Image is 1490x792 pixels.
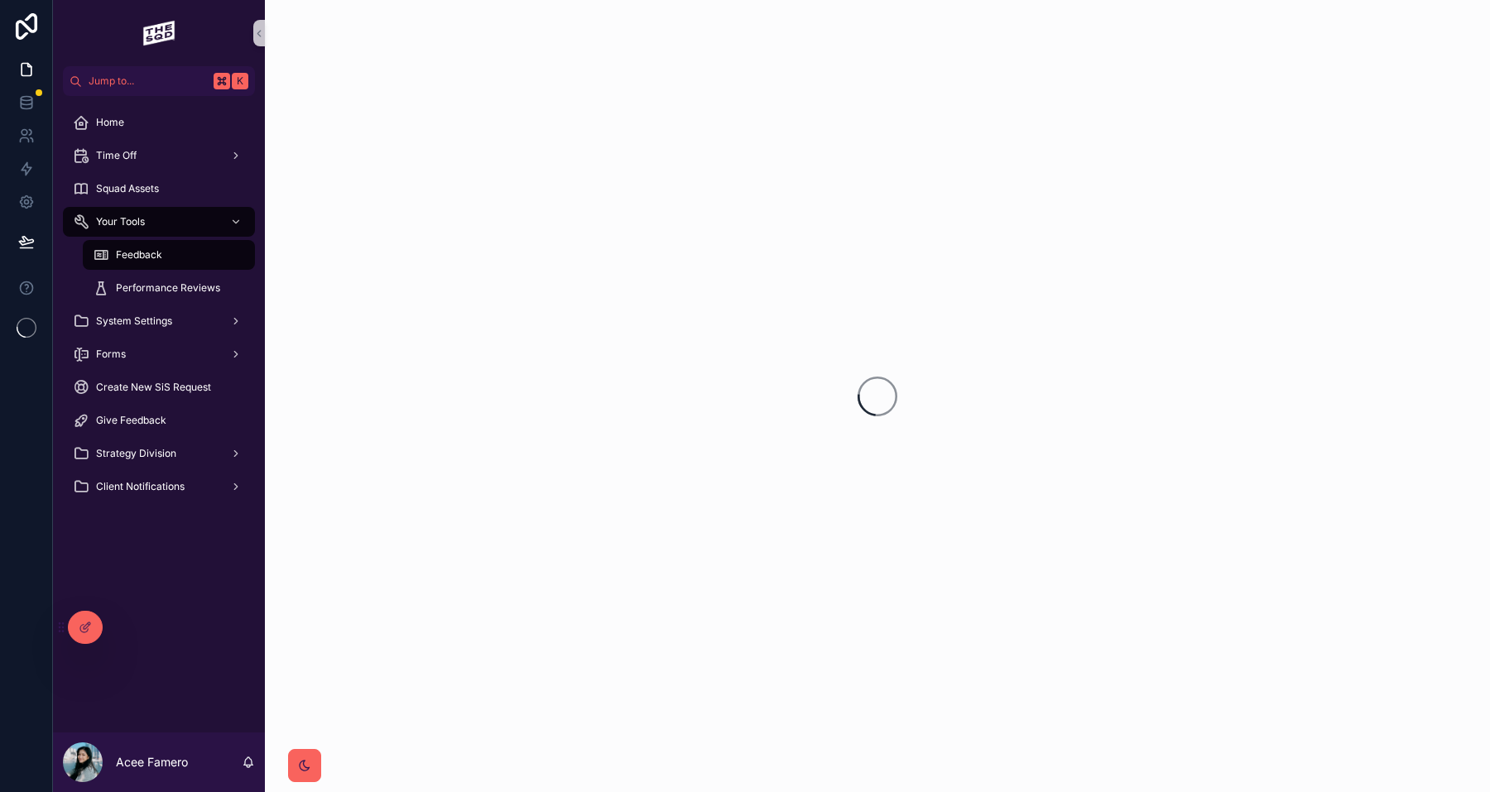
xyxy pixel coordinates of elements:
a: System Settings [63,306,255,336]
a: Your Tools [63,207,255,237]
span: Jump to... [89,74,207,88]
a: Performance Reviews [83,273,255,303]
a: Give Feedback [63,406,255,435]
a: Home [63,108,255,137]
a: Client Notifications [63,472,255,502]
span: K [233,74,247,88]
button: Jump to...K [63,66,255,96]
span: Performance Reviews [116,281,220,295]
a: Time Off [63,141,255,170]
span: Feedback [116,248,162,262]
span: Time Off [96,149,137,162]
span: Strategy Division [96,447,176,460]
span: Give Feedback [96,414,166,427]
a: Squad Assets [63,174,255,204]
img: App logo [142,20,175,46]
a: Strategy Division [63,439,255,468]
span: Client Notifications [96,480,185,493]
span: Your Tools [96,215,145,228]
a: Forms [63,339,255,369]
a: Create New SiS Request [63,372,255,402]
a: Feedback [83,240,255,270]
span: Squad Assets [96,182,159,195]
span: Home [96,116,124,129]
span: System Settings [96,314,172,328]
span: Forms [96,348,126,361]
p: Acee Famero [116,754,188,770]
span: Create New SiS Request [96,381,211,394]
div: scrollable content [53,96,265,523]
